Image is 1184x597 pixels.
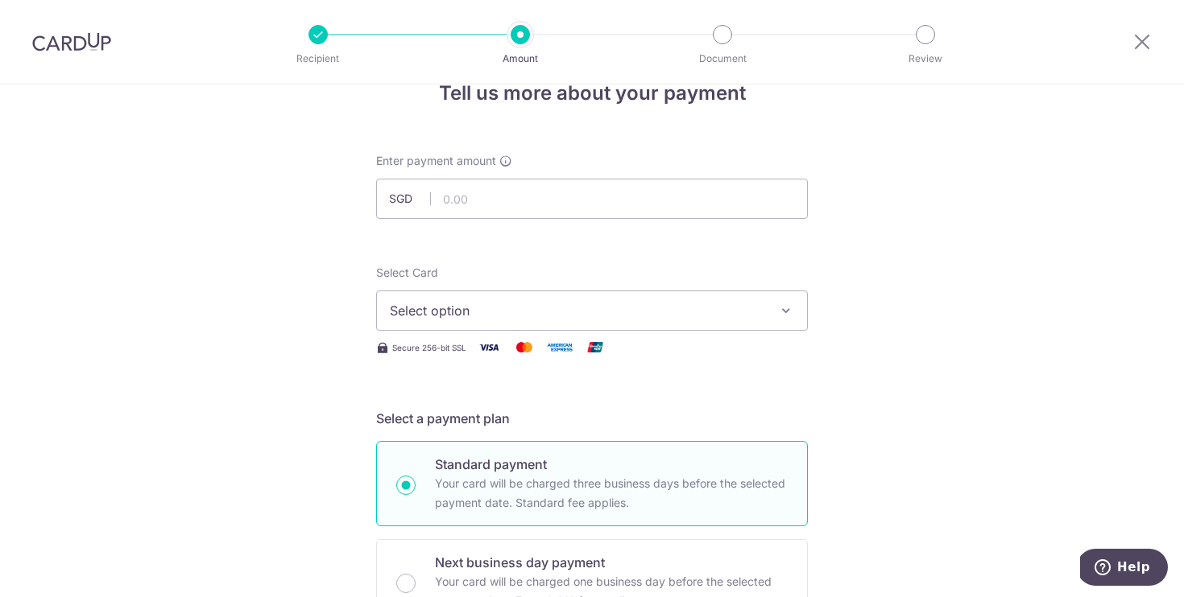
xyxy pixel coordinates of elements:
img: Visa [473,337,505,357]
span: Select option [390,301,765,320]
p: Next business day payment [435,553,788,572]
img: Mastercard [508,337,540,357]
p: Document [663,51,782,67]
iframe: Opens a widget where you can find more information [1080,549,1168,589]
span: translation missing: en.payables.payment_networks.credit_card.summary.labels.select_card [376,266,438,279]
img: CardUp [32,32,111,51]
p: Amount [461,51,580,67]
img: American Express [544,337,576,357]
h4: Tell us more about your payment [376,79,808,108]
p: Standard payment [435,455,788,474]
span: Secure 256-bit SSL [392,341,466,354]
p: Recipient [259,51,378,67]
p: Review [866,51,985,67]
button: Select option [376,290,808,331]
span: SGD [389,191,431,207]
img: Union Pay [579,337,611,357]
span: Enter payment amount [376,153,496,169]
input: 0.00 [376,179,808,219]
p: Your card will be charged three business days before the selected payment date. Standard fee appl... [435,474,788,513]
h5: Select a payment plan [376,409,808,428]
